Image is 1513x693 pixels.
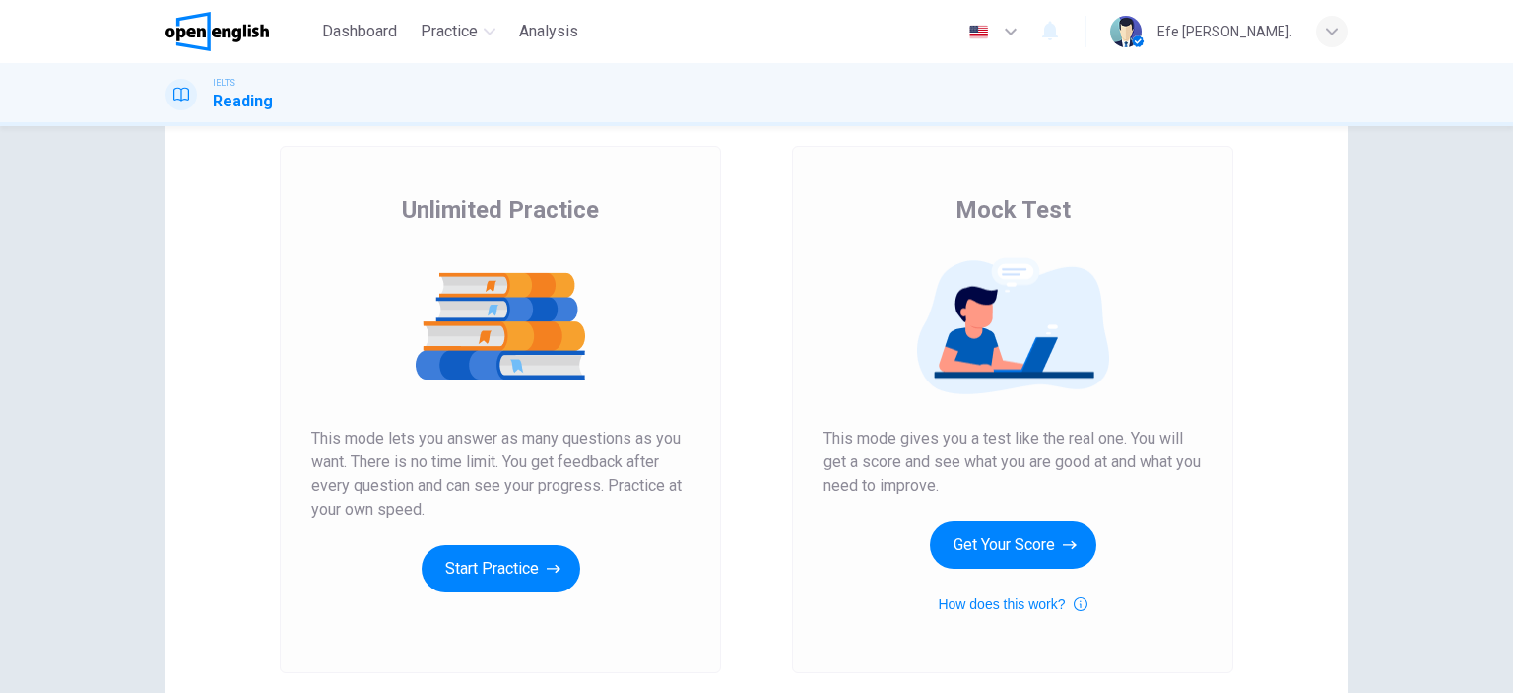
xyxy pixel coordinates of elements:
button: Get Your Score [930,521,1096,569]
span: Unlimited Practice [402,194,599,226]
img: Profile picture [1110,16,1142,47]
div: Efe [PERSON_NAME]. [1157,20,1292,43]
span: Mock Test [955,194,1071,226]
button: How does this work? [938,592,1086,616]
span: Dashboard [322,20,397,43]
span: Analysis [519,20,578,43]
a: OpenEnglish logo [165,12,314,51]
span: IELTS [213,76,235,90]
button: Analysis [511,14,586,49]
button: Start Practice [422,545,580,592]
button: Practice [413,14,503,49]
button: Dashboard [314,14,405,49]
span: Practice [421,20,478,43]
h1: Reading [213,90,273,113]
span: This mode lets you answer as many questions as you want. There is no time limit. You get feedback... [311,427,690,521]
img: en [966,25,991,39]
span: This mode gives you a test like the real one. You will get a score and see what you are good at a... [823,427,1202,498]
img: OpenEnglish logo [165,12,269,51]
